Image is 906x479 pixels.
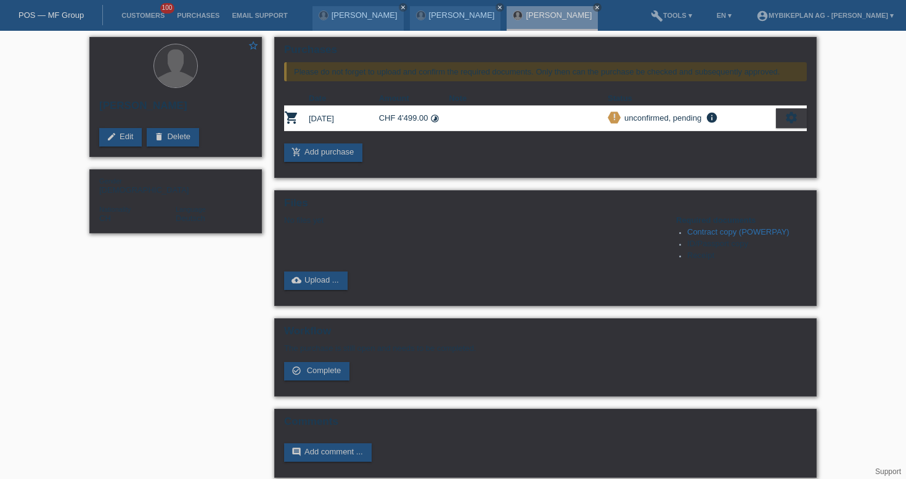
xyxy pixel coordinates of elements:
h2: Comments [284,416,807,434]
a: Purchases [171,12,226,19]
span: Language [176,206,206,213]
li: Receipt [687,251,807,262]
a: close [593,3,602,12]
i: star_border [248,40,259,51]
a: cloud_uploadUpload ... [284,272,348,290]
i: info [704,111,719,124]
span: 100 [160,3,175,14]
i: build [651,10,663,22]
i: Instalments (48 instalments) [430,114,439,123]
p: The purchase is still open and needs to be completed. [284,344,807,353]
i: close [497,4,503,10]
i: check_circle_outline [292,366,301,376]
i: close [594,4,600,10]
h2: [PERSON_NAME] [99,100,252,118]
h2: Files [284,197,807,215]
a: buildTools ▾ [645,12,698,19]
h2: Workflow [284,325,807,344]
a: add_shopping_cartAdd purchase [284,143,362,162]
h2: Purchases [284,44,807,62]
div: [DEMOGRAPHIC_DATA] [99,176,176,195]
i: cloud_upload [292,275,301,285]
span: Deutsch [176,214,205,223]
span: Switzerland [99,214,111,223]
a: editEdit [99,128,142,147]
td: [DATE] [309,106,379,131]
span: Nationality [99,206,131,213]
a: [PERSON_NAME] [332,10,398,20]
i: comment [292,447,301,457]
span: Complete [307,366,341,375]
a: [PERSON_NAME] [526,10,592,20]
a: POS — MF Group [18,10,84,20]
h4: Required documents [676,215,807,225]
i: add_shopping_cart [292,147,301,157]
div: Please do not forget to upload and confirm the required documents. Only then can the purchase be ... [284,62,807,81]
a: Customers [115,12,171,19]
td: CHF 4'499.00 [379,106,449,131]
a: Email Support [226,12,293,19]
span: Gender [99,177,122,185]
a: deleteDelete [147,128,199,147]
a: commentAdd comment ... [284,443,372,462]
a: close [496,3,504,12]
a: [PERSON_NAME] [429,10,495,20]
a: account_circleMybikeplan AG - [PERSON_NAME] ▾ [750,12,900,19]
a: Contract copy (POWERPAY) [687,227,790,236]
th: Amount [379,91,449,106]
i: delete [154,132,164,142]
div: unconfirmed, pending [621,111,701,124]
th: Note [449,91,608,106]
i: settings [785,111,798,124]
a: check_circle_outline Complete [284,362,349,380]
a: Support [875,467,901,476]
th: Status [608,91,776,106]
a: star_border [248,40,259,53]
div: No files yet [284,215,661,225]
i: POSP00027965 [284,110,299,125]
li: ID/Passport copy [687,239,807,251]
i: account_circle [756,10,769,22]
i: edit [107,132,116,142]
i: priority_high [610,113,619,121]
th: Date [309,91,379,106]
a: EN ▾ [711,12,738,19]
a: close [399,3,407,12]
i: close [400,4,406,10]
